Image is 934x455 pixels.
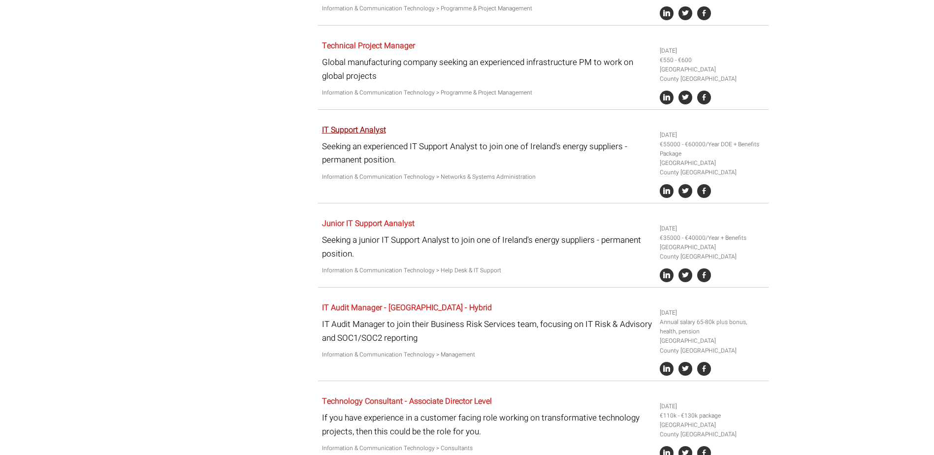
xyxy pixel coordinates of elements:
p: Information & Communication Technology > Management [322,350,652,359]
a: Technical Project Manager [322,40,415,52]
li: [DATE] [660,46,765,56]
a: Junior IT Support Aanalyst [322,218,415,229]
p: Information & Communication Technology > Programme & Project Management [322,88,652,97]
p: IT Audit Manager to join their Business Risk Services team, focusing on IT Risk & Advisory and SO... [322,318,652,344]
li: [DATE] [660,308,765,318]
p: Information & Communication Technology > Programme & Project Management [322,4,652,13]
li: €110k - €130k package [660,411,765,421]
li: €35000 - €40000/Year + Benefits [660,233,765,243]
p: Information & Communication Technology > Networks & Systems Administration [322,172,652,182]
li: [GEOGRAPHIC_DATA] County [GEOGRAPHIC_DATA] [660,65,765,84]
li: €55000 - €60000/Year DOE + Benefits Package [660,140,765,159]
li: [GEOGRAPHIC_DATA] County [GEOGRAPHIC_DATA] [660,243,765,261]
li: [GEOGRAPHIC_DATA] County [GEOGRAPHIC_DATA] [660,421,765,439]
a: IT Audit Manager - [GEOGRAPHIC_DATA] - Hybrid [322,302,492,314]
li: [DATE] [660,402,765,411]
p: Information & Communication Technology > Consultants [322,444,652,453]
a: IT Support Analyst [322,124,386,136]
p: Global manufacturing company seeking an experienced infrastructure PM to work on global projects [322,56,652,82]
p: If you have experience in a customer facing role working on transformative technology projects, t... [322,411,652,438]
li: [DATE] [660,130,765,140]
p: Seeking a junior IT Support Analyst to join one of Ireland's energy suppliers - permanent position. [322,233,652,260]
li: [GEOGRAPHIC_DATA] County [GEOGRAPHIC_DATA] [660,159,765,177]
p: Information & Communication Technology > Help Desk & IT Support [322,266,652,275]
li: €550 - €600 [660,56,765,65]
p: Seeking an experienced IT Support Analyst to join one of Ireland's energy suppliers - permanent p... [322,140,652,166]
li: [GEOGRAPHIC_DATA] County [GEOGRAPHIC_DATA] [660,336,765,355]
li: [DATE] [660,224,765,233]
li: Annual salary 65-80k plus bonus, health, pension [660,318,765,336]
a: Technology Consultant - Associate Director Level [322,395,492,407]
